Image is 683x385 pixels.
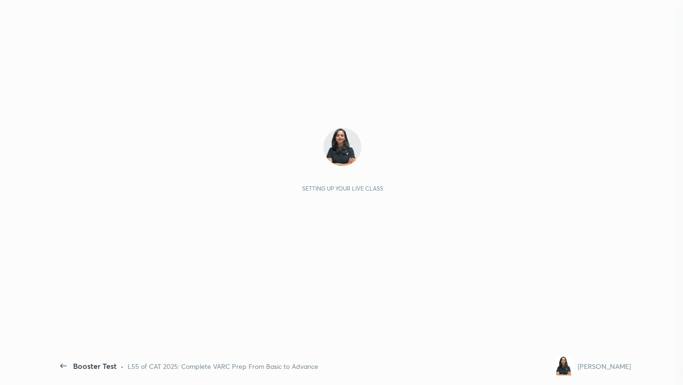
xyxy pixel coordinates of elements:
div: [PERSON_NAME] [578,361,631,371]
div: Setting up your live class [302,185,383,192]
img: 4ec84c9df1e94859877aaf94430cd378.png [555,357,574,376]
div: Booster Test [73,360,117,372]
div: L55 of CAT 2025: Complete VARC Prep From Basic to Advance [128,361,318,371]
img: 4ec84c9df1e94859877aaf94430cd378.png [323,128,361,166]
div: • [120,361,124,371]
